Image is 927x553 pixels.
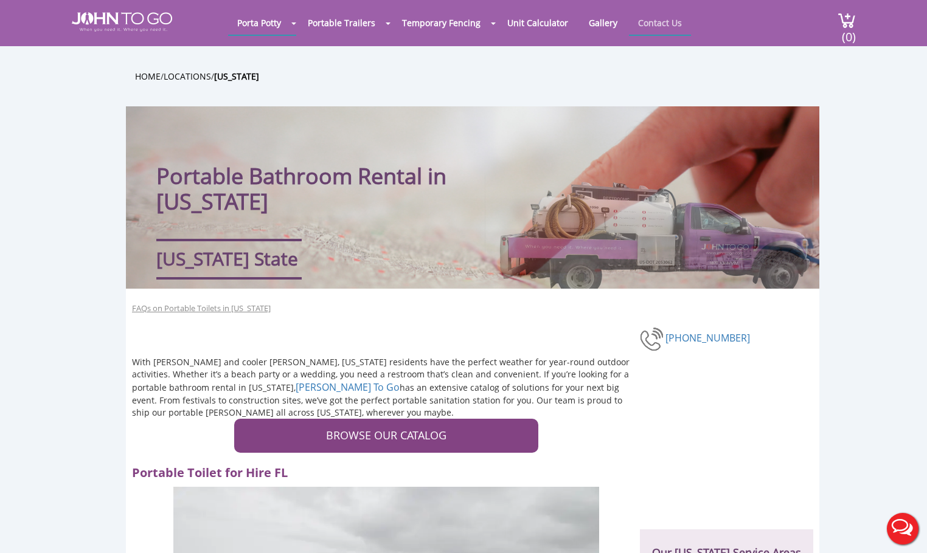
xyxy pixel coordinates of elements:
[72,12,172,32] img: JOHN to go
[838,12,856,29] img: cart a
[296,380,400,394] a: [PERSON_NAME] To Go
[135,70,161,82] a: Home
[164,70,211,82] a: Locations
[640,326,665,352] img: phone-number
[393,11,490,35] a: Temporary Fencing
[156,131,549,215] h1: Portable Bathroom Rental in [US_STATE]
[878,504,927,553] button: Live Chat
[498,11,577,35] a: Unit Calculator
[132,382,622,418] span: has an extensive catalog of solutions for your next big event. From festivals to construction sit...
[485,176,813,289] img: Truck
[135,69,828,83] ul: / /
[629,11,691,35] a: Contact Us
[234,419,538,453] a: BROWSE OUR CATALOG
[299,11,384,35] a: Portable Trailers
[580,11,627,35] a: Gallery
[228,11,290,35] a: Porta Potty
[665,331,750,345] a: [PHONE_NUMBER]
[841,19,856,45] span: (0)
[132,459,620,481] h2: Portable Toilet for Hire FL
[156,239,302,280] div: [US_STATE] State
[132,303,271,314] a: FAQs on Portable Toilets in [US_STATE]
[214,70,259,82] a: [US_STATE]
[132,356,630,380] span: With [PERSON_NAME] and cooler [PERSON_NAME], [US_STATE] residents have the perfect weather for ye...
